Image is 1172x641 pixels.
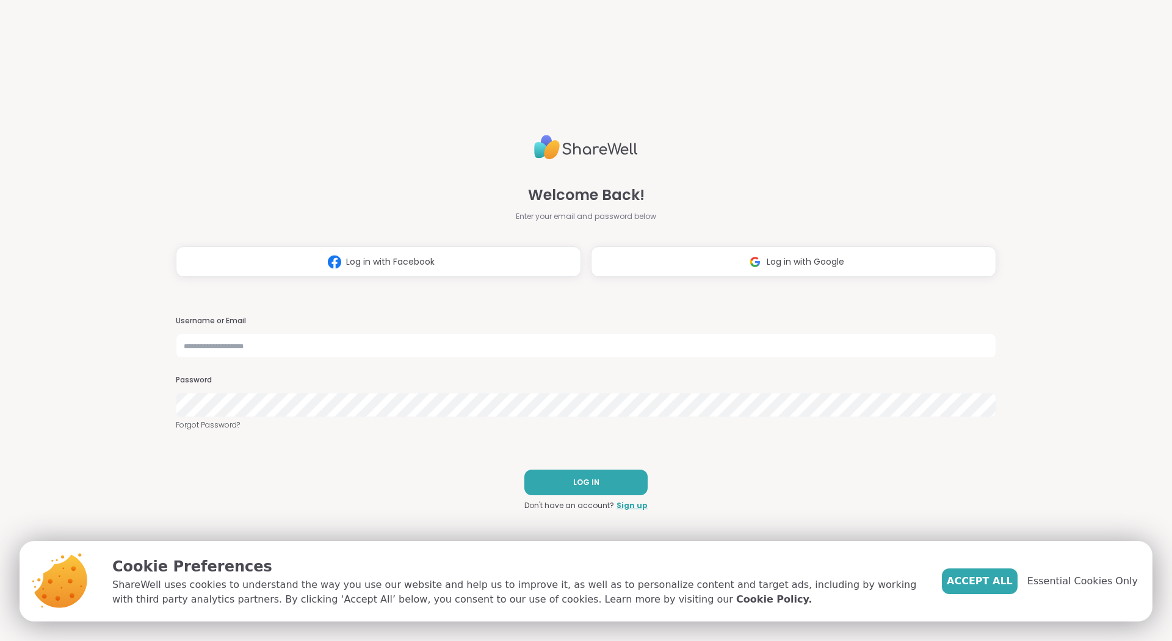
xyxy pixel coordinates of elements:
h3: Username or Email [176,316,996,326]
button: LOG IN [524,470,648,495]
img: ShareWell Logomark [323,251,346,273]
button: Accept All [942,568,1018,594]
span: Log in with Google [767,256,844,268]
p: Cookie Preferences [112,556,922,578]
p: ShareWell uses cookies to understand the way you use our website and help us to improve it, as we... [112,578,922,607]
img: ShareWell Logomark [743,251,767,273]
span: Essential Cookies Only [1027,574,1138,589]
a: Cookie Policy. [736,592,812,607]
a: Sign up [617,500,648,511]
h3: Password [176,375,996,385]
span: Enter your email and password below [516,211,656,222]
span: Log in with Facebook [346,256,435,268]
span: Welcome Back! [528,184,645,206]
button: Log in with Google [591,246,996,277]
span: LOG IN [573,477,599,488]
a: Forgot Password? [176,420,996,431]
span: Don't have an account? [524,500,614,511]
img: ShareWell Logo [534,130,638,165]
button: Log in with Facebook [176,246,581,277]
span: Accept All [947,574,1013,589]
